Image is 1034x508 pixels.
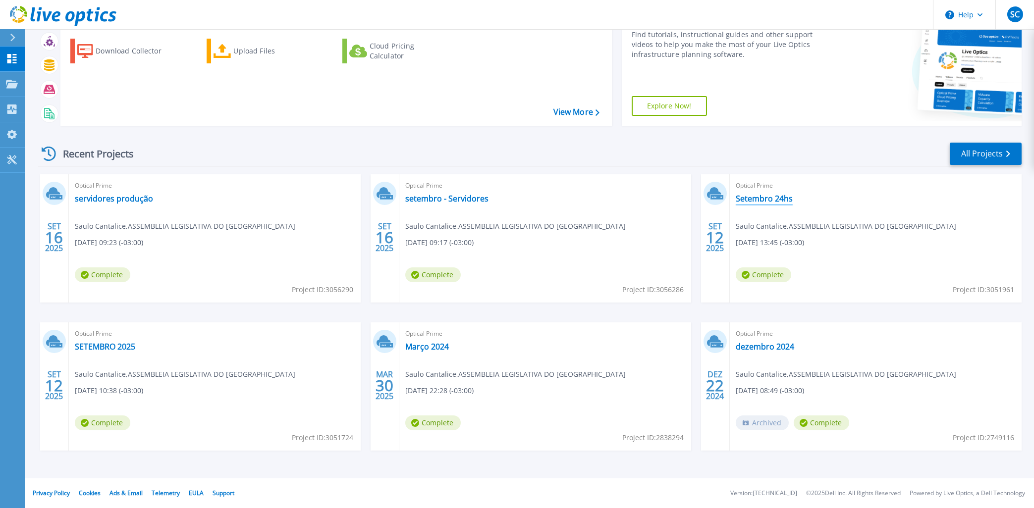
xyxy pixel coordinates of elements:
[45,233,63,242] span: 16
[405,267,461,282] span: Complete
[736,194,793,203] a: Setembro 24hs
[96,41,175,61] div: Download Collector
[75,194,153,203] a: servidores produção
[213,489,234,497] a: Support
[75,385,143,396] span: [DATE] 10:38 (-03:00)
[622,432,684,443] span: Project ID: 2838294
[405,180,685,191] span: Optical Prime
[405,194,489,203] a: setembro - Servidores
[953,432,1014,443] span: Project ID: 2749116
[33,489,70,497] a: Privacy Policy
[375,367,394,404] div: MAR 2025
[706,367,724,404] div: DEZ 2024
[706,381,724,390] span: 22
[405,369,626,380] span: Saulo Cantalice , ASSEMBLEIA LEGISLATIVA DO [GEOGRAPHIC_DATA]
[736,221,956,232] span: Saulo Cantalice , ASSEMBLEIA LEGISLATIVA DO [GEOGRAPHIC_DATA]
[806,490,901,497] li: © 2025 Dell Inc. All Rights Reserved
[152,489,180,497] a: Telemetry
[736,415,789,430] span: Archived
[622,284,684,295] span: Project ID: 3056286
[706,233,724,242] span: 12
[75,267,130,282] span: Complete
[1010,10,1020,18] span: SC
[376,233,393,242] span: 16
[45,381,63,390] span: 12
[79,489,101,497] a: Cookies
[45,219,63,255] div: SET 2025
[794,415,849,430] span: Complete
[405,328,685,339] span: Optical Prime
[730,490,797,497] li: Version: [TECHNICAL_ID]
[953,284,1014,295] span: Project ID: 3051961
[405,385,474,396] span: [DATE] 22:28 (-03:00)
[207,39,317,63] a: Upload Files
[342,39,453,63] a: Cloud Pricing Calculator
[736,369,956,380] span: Saulo Cantalice , ASSEMBLEIA LEGISLATIVA DO [GEOGRAPHIC_DATA]
[292,284,353,295] span: Project ID: 3056290
[75,415,130,430] span: Complete
[376,381,393,390] span: 30
[950,143,1022,165] a: All Projects
[405,221,626,232] span: Saulo Cantalice , ASSEMBLEIA LEGISLATIVA DO [GEOGRAPHIC_DATA]
[45,367,63,404] div: SET 2025
[109,489,143,497] a: Ads & Email
[405,237,474,248] span: [DATE] 09:17 (-03:00)
[910,490,1025,497] li: Powered by Live Optics, a Dell Technology
[189,489,204,497] a: EULA
[736,385,804,396] span: [DATE] 08:49 (-03:00)
[75,180,355,191] span: Optical Prime
[736,267,791,282] span: Complete
[75,369,295,380] span: Saulo Cantalice , ASSEMBLEIA LEGISLATIVA DO [GEOGRAPHIC_DATA]
[375,219,394,255] div: SET 2025
[75,237,143,248] span: [DATE] 09:23 (-03:00)
[553,107,599,117] a: View More
[736,328,1016,339] span: Optical Prime
[632,96,707,116] a: Explore Now!
[75,221,295,232] span: Saulo Cantalice , ASSEMBLEIA LEGISLATIVA DO [GEOGRAPHIC_DATA]
[38,142,147,166] div: Recent Projects
[292,432,353,443] span: Project ID: 3051724
[405,342,449,352] a: Março 2024
[736,342,794,352] a: dezembro 2024
[706,219,724,255] div: SET 2025
[75,328,355,339] span: Optical Prime
[405,415,461,430] span: Complete
[736,180,1016,191] span: Optical Prime
[75,342,135,352] a: SETEMBRO 2025
[233,41,313,61] div: Upload Files
[736,237,804,248] span: [DATE] 13:45 (-03:00)
[632,30,836,59] div: Find tutorials, instructional guides and other support videos to help you make the most of your L...
[70,39,181,63] a: Download Collector
[370,41,449,61] div: Cloud Pricing Calculator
